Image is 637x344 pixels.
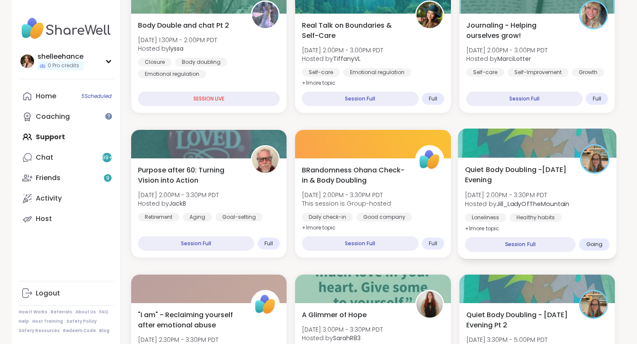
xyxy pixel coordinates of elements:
[138,20,229,31] span: Body Double and chat Pt 2
[252,146,278,173] img: JackB
[466,310,570,330] span: Quiet Body Doubling - [DATE] Evening Pt 2
[138,199,219,208] span: Hosted by
[99,328,109,334] a: Blog
[302,199,391,208] span: This session is Group-hosted
[36,289,60,298] div: Logout
[264,240,273,247] span: Full
[106,175,109,182] span: 9
[302,213,353,221] div: Daily check-in
[466,68,504,77] div: Self-care
[36,173,60,183] div: Friends
[302,20,405,41] span: Real Talk on Boundaries & Self-Care
[572,68,604,77] div: Growth
[416,291,443,318] img: SarahR83
[105,113,112,120] iframe: Spotlight
[19,209,114,229] a: Host
[36,214,52,224] div: Host
[138,58,172,66] div: Closure
[138,213,179,221] div: Retirement
[138,44,217,53] span: Hosted by
[465,199,569,208] span: Hosted by
[36,112,70,121] div: Coaching
[508,68,568,77] div: Self-Improvement
[466,20,570,41] span: Journaling - Helping ourselves grow!
[138,236,254,251] div: Session Full
[333,54,361,63] b: TiffanyVL
[19,147,114,168] a: Chat99+
[496,199,569,208] b: Jill_LadyOfTheMountain
[333,334,361,342] b: SarahR83
[19,309,47,315] a: How It Works
[497,54,531,63] b: MarciLotter
[19,168,114,188] a: Friends9
[19,318,29,324] a: Help
[593,95,601,102] span: Full
[429,240,437,247] span: Full
[102,154,112,161] span: 99 +
[581,146,608,172] img: Jill_LadyOfTheMountain
[99,309,108,315] a: FAQ
[138,165,241,186] span: Purpose after 60: Turning Vision into Action
[63,328,96,334] a: Redeem Code
[19,283,114,304] a: Logout
[66,318,97,324] a: Safety Policy
[302,92,418,106] div: Session Full
[302,191,391,199] span: [DATE] 2:00PM - 3:30PM PDT
[19,188,114,209] a: Activity
[465,237,575,252] div: Session Full
[138,92,280,106] div: SESSION LIVE
[138,310,241,330] span: "I am" - Reclaiming yourself after emotional abuse
[465,164,570,185] span: Quiet Body Doubling -[DATE] Evening
[302,165,405,186] span: BRandomness Ohana Check-in & Body Doubling
[19,106,114,127] a: Coaching
[169,44,184,53] b: lyssa
[19,14,114,43] img: ShareWell Nav Logo
[586,241,603,248] span: Going
[215,213,263,221] div: Goal-setting
[466,46,548,54] span: [DATE] 2:00PM - 3:00PM PDT
[51,309,72,315] a: Referrals
[356,213,412,221] div: Good company
[36,153,53,162] div: Chat
[19,328,60,334] a: Safety Resources
[32,318,63,324] a: Host Training
[429,95,437,102] span: Full
[19,86,114,106] a: Home5Scheduled
[466,335,569,344] span: [DATE] 3:30PM - 5:00PM PDT
[48,62,79,69] span: 0 Pro credits
[75,309,96,315] a: About Us
[37,52,83,61] div: shelleehance
[302,310,367,320] span: A Glimmer of Hope
[302,334,383,342] span: Hosted by
[36,194,62,203] div: Activity
[302,325,383,334] span: [DATE] 3:00PM - 3:30PM PDT
[36,92,56,101] div: Home
[580,2,607,28] img: MarciLotter
[20,54,34,68] img: shelleehance
[183,213,212,221] div: Aging
[138,191,219,199] span: [DATE] 2:00PM - 3:30PM PDT
[580,291,607,318] img: Jill_LadyOfTheMountain
[465,213,506,222] div: Loneliness
[416,146,443,173] img: ShareWell
[466,54,548,63] span: Hosted by
[343,68,411,77] div: Emotional regulation
[138,36,217,44] span: [DATE] 1:30PM - 2:00PM PDT
[465,191,569,199] span: [DATE] 2:00PM - 3:30PM PDT
[416,2,443,28] img: TiffanyVL
[302,46,383,54] span: [DATE] 2:00PM - 3:00PM PDT
[81,93,112,100] span: 5 Scheduled
[302,54,383,63] span: Hosted by
[302,68,340,77] div: Self-care
[252,291,278,318] img: ShareWell
[466,92,582,106] div: Session Full
[509,213,561,222] div: Healthy habits
[169,199,186,208] b: JackB
[252,2,278,28] img: lyssa
[175,58,227,66] div: Body doubling
[138,70,206,78] div: Emotional regulation
[138,335,227,344] span: [DATE] 2:30PM - 3:30PM PDT
[302,236,418,251] div: Session Full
